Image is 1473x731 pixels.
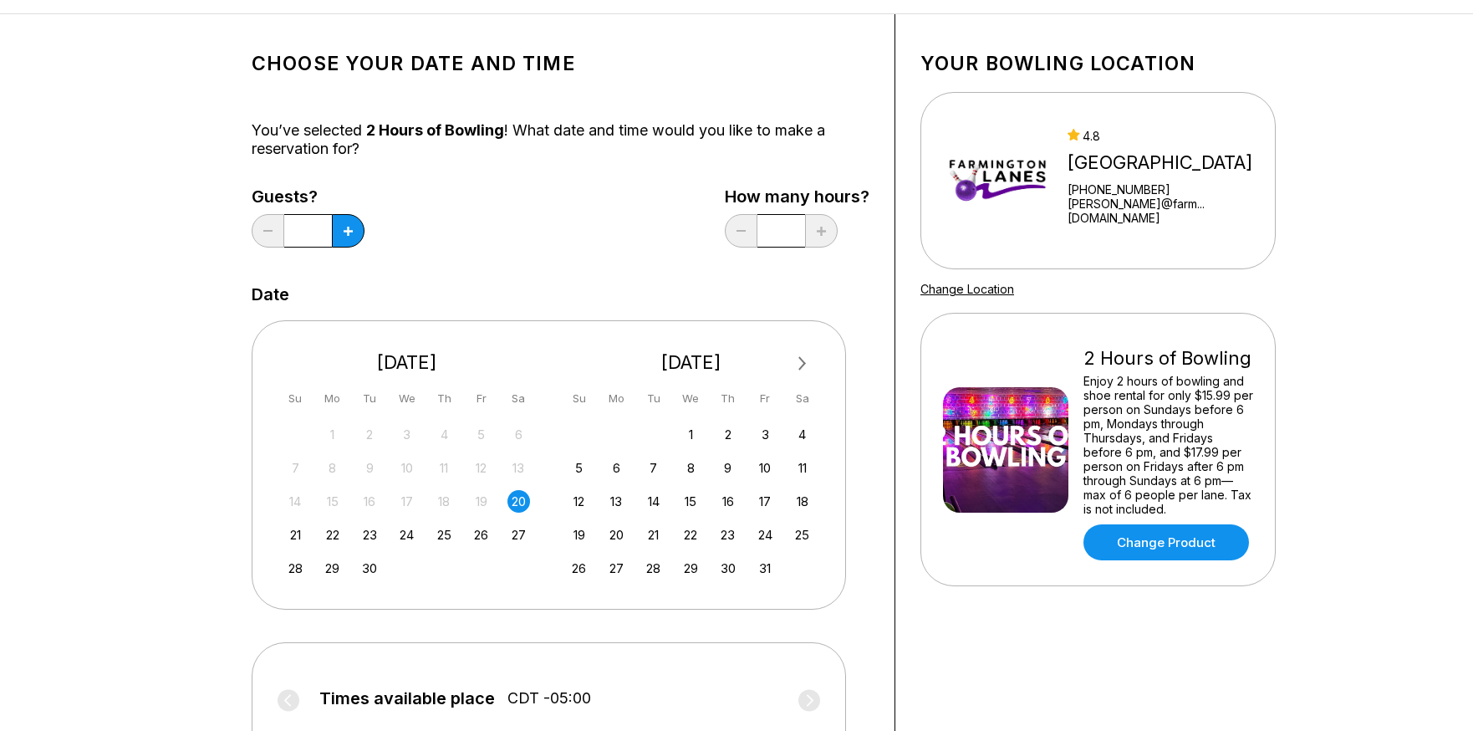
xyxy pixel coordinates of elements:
[321,490,344,513] div: Not available Monday, September 15th, 2025
[716,387,739,410] div: Th
[433,457,456,479] div: Not available Thursday, September 11th, 2025
[920,282,1014,296] a: Change Location
[433,423,456,446] div: Not available Thursday, September 4th, 2025
[284,524,307,546] div: Choose Sunday, September 21st, 2025
[470,457,492,479] div: Not available Friday, September 12th, 2025
[680,524,702,546] div: Choose Wednesday, October 22nd, 2025
[366,121,504,139] span: 2 Hours of Bowling
[395,423,418,446] div: Not available Wednesday, September 3rd, 2025
[605,557,628,580] div: Choose Monday, October 27th, 2025
[1083,524,1249,560] a: Change Product
[754,387,777,410] div: Fr
[605,490,628,513] div: Choose Monday, October 13th, 2025
[716,423,739,446] div: Choose Thursday, October 2nd, 2025
[1068,182,1268,197] div: [PHONE_NUMBER]
[433,387,456,410] div: Th
[433,524,456,546] div: Choose Thursday, September 25th, 2025
[716,557,739,580] div: Choose Thursday, October 30th, 2025
[680,387,702,410] div: We
[754,423,777,446] div: Choose Friday, October 3rd, 2025
[680,457,702,479] div: Choose Wednesday, October 8th, 2025
[507,457,530,479] div: Not available Saturday, September 13th, 2025
[359,423,381,446] div: Not available Tuesday, September 2nd, 2025
[725,187,869,206] label: How many hours?
[605,524,628,546] div: Choose Monday, October 20th, 2025
[395,524,418,546] div: Choose Wednesday, September 24th, 2025
[470,524,492,546] div: Choose Friday, September 26th, 2025
[642,524,665,546] div: Choose Tuesday, October 21st, 2025
[359,557,381,580] div: Choose Tuesday, September 30th, 2025
[507,423,530,446] div: Not available Saturday, September 6th, 2025
[252,121,869,158] div: You’ve selected ! What date and time would you like to make a reservation for?
[284,490,307,513] div: Not available Sunday, September 14th, 2025
[642,387,665,410] div: Tu
[791,490,813,513] div: Choose Saturday, October 18th, 2025
[791,387,813,410] div: Sa
[321,557,344,580] div: Choose Monday, September 29th, 2025
[321,423,344,446] div: Not available Monday, September 1st, 2025
[680,557,702,580] div: Choose Wednesday, October 29th, 2025
[507,387,530,410] div: Sa
[433,490,456,513] div: Not available Thursday, September 18th, 2025
[470,490,492,513] div: Not available Friday, September 19th, 2025
[642,490,665,513] div: Choose Tuesday, October 14th, 2025
[507,490,530,513] div: Choose Saturday, September 20th, 2025
[470,387,492,410] div: Fr
[1083,347,1253,370] div: 2 Hours of Bowling
[605,387,628,410] div: Mo
[284,457,307,479] div: Not available Sunday, September 7th, 2025
[716,457,739,479] div: Choose Thursday, October 9th, 2025
[791,423,813,446] div: Choose Saturday, October 4th, 2025
[252,187,364,206] label: Guests?
[568,490,590,513] div: Choose Sunday, October 12th, 2025
[605,457,628,479] div: Choose Monday, October 6th, 2025
[1068,129,1268,143] div: 4.8
[319,689,495,708] span: Times available place
[507,689,591,708] span: CDT -05:00
[791,457,813,479] div: Choose Saturday, October 11th, 2025
[278,351,537,374] div: [DATE]
[1068,151,1268,174] div: [GEOGRAPHIC_DATA]
[920,52,1276,75] h1: Your bowling location
[1083,374,1253,516] div: Enjoy 2 hours of bowling and shoe rental for only $15.99 per person on Sundays before 6 pm, Monda...
[359,524,381,546] div: Choose Tuesday, September 23rd, 2025
[252,285,289,304] label: Date
[395,387,418,410] div: We
[562,351,821,374] div: [DATE]
[395,490,418,513] div: Not available Wednesday, September 17th, 2025
[754,557,777,580] div: Choose Friday, October 31st, 2025
[642,557,665,580] div: Choose Tuesday, October 28th, 2025
[680,423,702,446] div: Choose Wednesday, October 1st, 2025
[754,490,777,513] div: Choose Friday, October 17th, 2025
[642,457,665,479] div: Choose Tuesday, October 7th, 2025
[284,387,307,410] div: Su
[789,350,816,377] button: Next Month
[1068,197,1268,225] a: [PERSON_NAME]@farm...[DOMAIN_NAME]
[568,557,590,580] div: Choose Sunday, October 26th, 2025
[791,524,813,546] div: Choose Saturday, October 25th, 2025
[252,52,869,75] h1: Choose your Date and time
[359,490,381,513] div: Not available Tuesday, September 16th, 2025
[568,457,590,479] div: Choose Sunday, October 5th, 2025
[395,457,418,479] div: Not available Wednesday, September 10th, 2025
[943,387,1068,513] img: 2 Hours of Bowling
[754,457,777,479] div: Choose Friday, October 10th, 2025
[321,387,344,410] div: Mo
[321,457,344,479] div: Not available Monday, September 8th, 2025
[943,118,1053,243] img: Farmington Lanes
[568,387,590,410] div: Su
[568,524,590,546] div: Choose Sunday, October 19th, 2025
[321,524,344,546] div: Choose Monday, September 22nd, 2025
[507,524,530,546] div: Choose Saturday, September 27th, 2025
[282,422,533,580] div: month 2025-09
[284,557,307,580] div: Choose Sunday, September 28th, 2025
[359,457,381,479] div: Not available Tuesday, September 9th, 2025
[680,490,702,513] div: Choose Wednesday, October 15th, 2025
[359,387,381,410] div: Tu
[716,490,739,513] div: Choose Thursday, October 16th, 2025
[470,423,492,446] div: Not available Friday, September 5th, 2025
[566,422,817,580] div: month 2025-10
[716,524,739,546] div: Choose Thursday, October 23rd, 2025
[754,524,777,546] div: Choose Friday, October 24th, 2025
